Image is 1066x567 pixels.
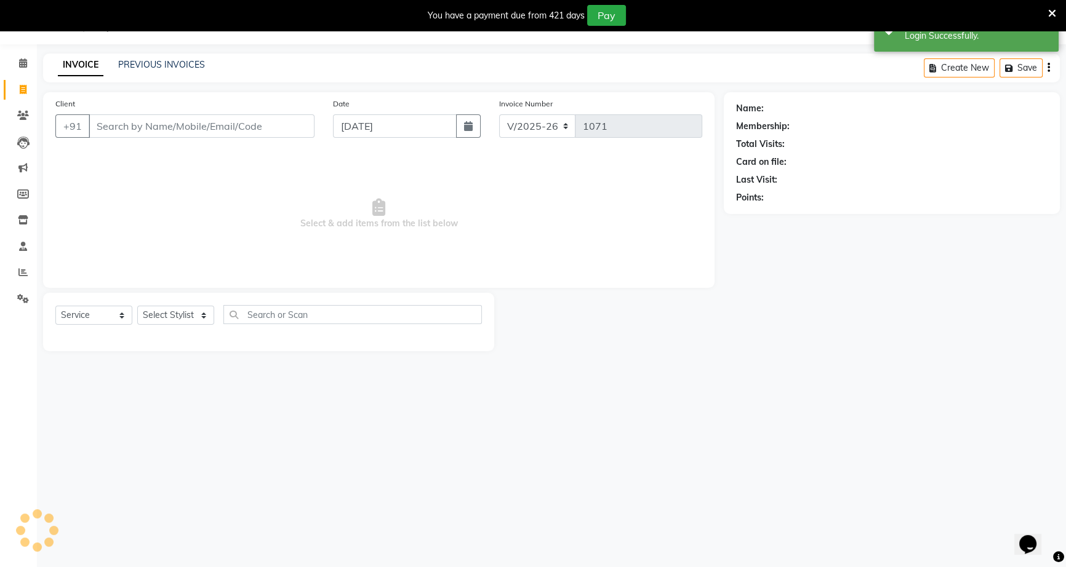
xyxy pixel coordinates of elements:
div: Points: [736,191,764,204]
button: Create New [924,58,995,77]
input: Search by Name/Mobile/Email/Code [89,114,315,138]
span: Select & add items from the list below [55,153,702,276]
div: You have a payment due from 421 days [428,9,585,22]
label: Date [333,98,350,109]
iframe: chat widget [1014,518,1054,555]
button: Save [1000,58,1043,77]
label: Client [55,98,75,109]
button: Pay [587,5,626,26]
div: Total Visits: [736,138,785,151]
div: Name: [736,102,764,115]
a: PREVIOUS INVOICES [118,59,205,70]
label: Invoice Number [499,98,553,109]
div: Login Successfully. [905,30,1049,42]
div: Last Visit: [736,173,777,186]
div: Card on file: [736,156,787,169]
div: Membership: [736,120,790,133]
button: +91 [55,114,90,138]
input: Search or Scan [223,305,482,324]
a: INVOICE [58,54,103,76]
